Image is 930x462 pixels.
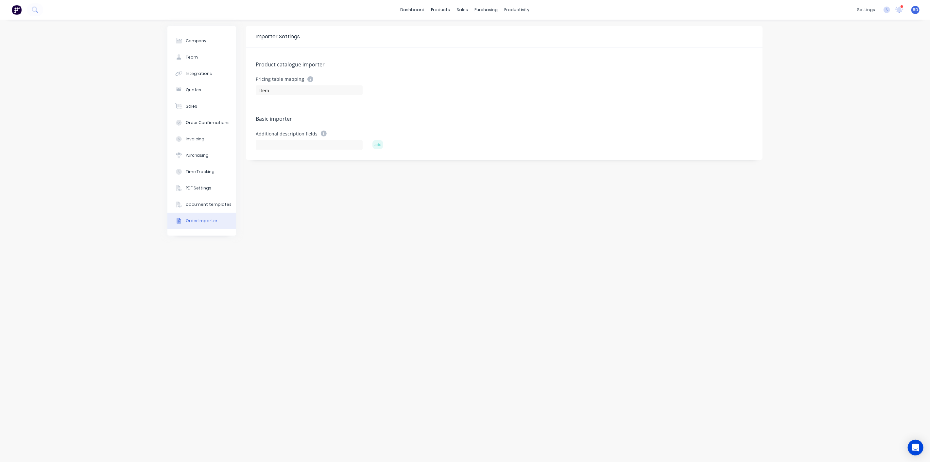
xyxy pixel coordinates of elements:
button: Document templates [167,196,236,213]
div: Document templates [186,202,232,207]
div: Basic importer [256,115,753,124]
button: Invoicing [167,131,236,147]
button: PDF Settings [167,180,236,196]
div: Order Confirmations [186,120,230,126]
div: purchasing [472,5,501,15]
div: sales [454,5,472,15]
button: add [372,140,383,149]
button: Order Confirmations [167,115,236,131]
img: Factory [12,5,22,15]
div: PDF Settings [186,185,212,191]
div: Time Tracking [186,169,215,175]
button: Time Tracking [167,164,236,180]
div: products [428,5,454,15]
div: Product catalogue importer [256,61,753,70]
div: settings [854,5,878,15]
button: Team [167,49,236,65]
div: productivity [501,5,533,15]
div: Team [186,54,198,60]
button: Sales [167,98,236,115]
button: Quotes [167,82,236,98]
div: Integrations [186,71,212,77]
button: Integrations [167,65,236,82]
div: Company [186,38,207,44]
div: Additional description fields [256,131,363,136]
div: Order Importer [186,218,218,224]
div: Purchasing [186,152,209,158]
span: BD [913,7,918,13]
div: Pricing table mapping [256,76,363,82]
div: Open Intercom Messenger [908,440,923,455]
div: Sales [186,103,197,109]
button: Purchasing [167,147,236,164]
div: Importer Settings [256,33,300,41]
div: Invoicing [186,136,205,142]
div: Quotes [186,87,201,93]
button: Order Importer [167,213,236,229]
button: Company [167,33,236,49]
a: dashboard [397,5,428,15]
